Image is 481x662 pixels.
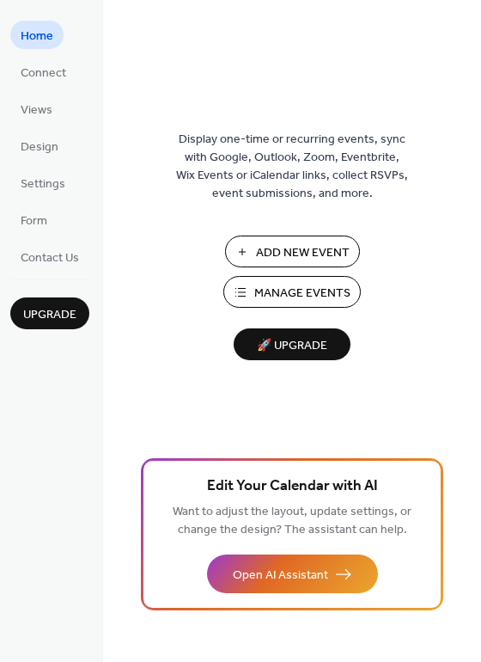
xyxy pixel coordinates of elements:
[21,138,58,156] span: Design
[23,306,76,324] span: Upgrade
[223,276,361,308] button: Manage Events
[10,95,63,123] a: Views
[176,131,408,203] span: Display one-time or recurring events, sync with Google, Outlook, Zoom, Eventbrite, Wix Events or ...
[234,328,350,360] button: 🚀 Upgrade
[254,285,350,303] span: Manage Events
[10,205,58,234] a: Form
[173,500,411,542] span: Want to adjust the layout, update settings, or change the design? The assistant can help.
[225,236,360,267] button: Add New Event
[21,212,47,230] span: Form
[21,28,53,46] span: Home
[256,244,350,262] span: Add New Event
[10,169,76,197] a: Settings
[244,334,340,358] span: 🚀 Upgrade
[21,101,52,120] span: Views
[207,475,378,499] span: Edit Your Calendar with AI
[233,567,328,585] span: Open AI Assistant
[10,132,69,160] a: Design
[21,64,66,83] span: Connect
[10,21,64,49] a: Home
[21,175,65,193] span: Settings
[10,58,76,86] a: Connect
[10,297,89,329] button: Upgrade
[207,555,378,593] button: Open AI Assistant
[21,249,79,267] span: Contact Us
[10,242,89,271] a: Contact Us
